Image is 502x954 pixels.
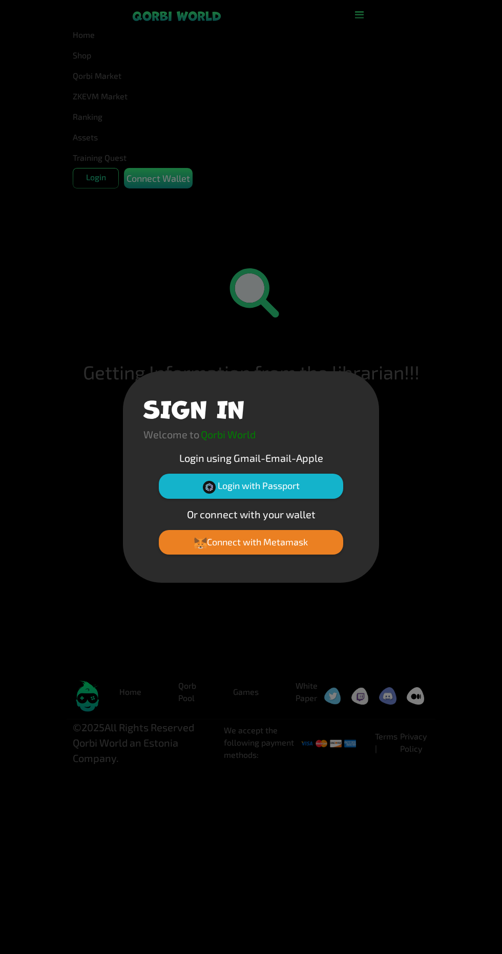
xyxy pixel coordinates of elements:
[203,481,216,494] img: Passport Logo
[201,427,256,442] p: Qorbi World
[159,530,343,555] button: Connect with Metamask
[143,427,199,442] p: Welcome to
[143,450,359,465] p: Login using Gmail-Email-Apple
[159,474,343,498] button: Login with Passport
[143,392,244,422] h1: SIGN IN
[143,506,359,522] p: Or connect with your wallet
